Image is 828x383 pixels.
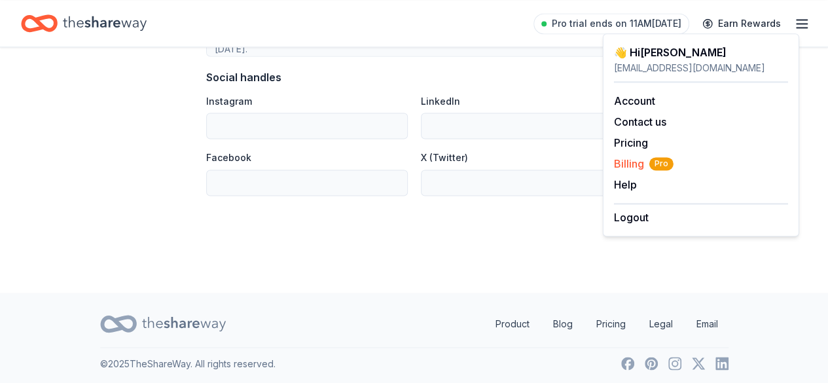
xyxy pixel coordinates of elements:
p: © 2025 TheShareWay. All rights reserved. [100,356,276,371]
a: Earn Rewards [694,12,789,35]
label: Instagram [206,95,252,108]
label: LinkedIn [421,95,460,108]
a: Product [485,310,540,337]
button: Help [614,177,637,192]
a: Home [21,8,147,39]
a: Legal [639,310,683,337]
button: Logout [614,210,649,225]
label: Facebook [206,151,251,164]
button: BillingPro [614,156,674,172]
div: [EMAIL_ADDRESS][DOMAIN_NAME] [614,60,788,76]
label: X (Twitter) [421,151,468,164]
nav: quick links [485,310,729,337]
span: Pro trial ends on 11AM[DATE] [552,16,681,31]
a: Email [686,310,729,337]
a: Account [614,94,655,107]
div: Social handles [206,69,281,85]
a: Pricing [614,136,648,149]
a: Pro trial ends on 11AM[DATE] [533,13,689,34]
button: Contact us [614,114,666,130]
span: Billing [614,156,674,172]
a: Blog [543,310,583,337]
div: 👋 Hi [PERSON_NAME] [614,45,788,60]
a: Pricing [586,310,636,337]
span: Pro [649,157,674,170]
